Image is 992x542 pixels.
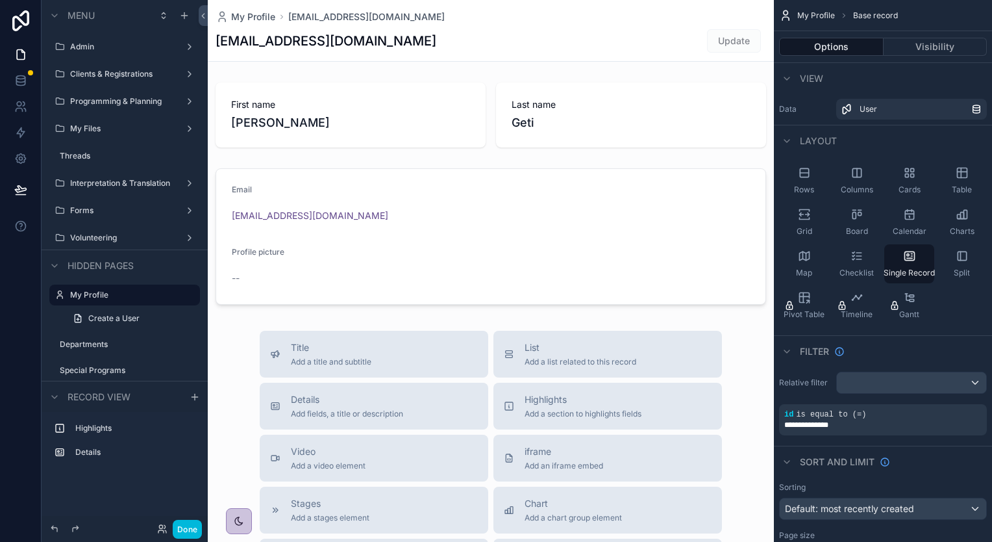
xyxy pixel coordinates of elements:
[70,290,192,300] label: My Profile
[796,410,866,419] span: is equal to (=)
[797,10,835,21] span: My Profile
[841,309,873,320] span: Timeline
[70,96,174,107] label: Programming & Planning
[785,503,914,514] span: Default: most recently created
[779,244,829,283] button: Map
[794,185,814,195] span: Rows
[884,244,934,283] button: Single Record
[70,233,174,243] label: Volunteering
[841,185,873,195] span: Columns
[779,161,829,200] button: Rows
[832,286,882,325] button: Timeline
[70,205,174,216] label: Forms
[779,104,831,114] label: Data
[60,151,192,161] label: Threads
[832,244,882,283] button: Checklist
[60,339,192,350] label: Departments
[853,10,898,21] span: Base record
[70,69,174,79] label: Clients & Registrations
[70,178,174,188] label: Interpretation & Translation
[832,161,882,200] button: Columns
[288,10,445,23] a: [EMAIL_ADDRESS][DOMAIN_NAME]
[884,268,935,278] span: Single Record
[954,268,970,278] span: Split
[797,226,812,237] span: Grid
[846,226,868,237] span: Board
[884,203,934,242] button: Calendar
[88,313,140,324] span: Create a User
[779,498,987,520] button: Default: most recently created
[884,161,934,200] button: Cards
[779,286,829,325] button: Pivot Table
[231,10,275,23] span: My Profile
[68,9,95,22] span: Menu
[952,185,972,195] span: Table
[937,203,987,242] button: Charts
[68,259,134,272] span: Hidden pages
[779,378,831,388] label: Relative filter
[779,482,806,493] label: Sorting
[950,226,974,237] span: Charts
[68,391,130,404] span: Record view
[173,520,202,539] button: Done
[779,203,829,242] button: Grid
[75,423,190,433] label: Highlights
[800,135,837,148] span: Layout
[70,42,174,52] label: Admin
[216,10,275,23] a: My Profile
[884,38,987,56] button: Visibility
[860,104,877,114] span: User
[784,410,793,419] span: id
[70,123,174,134] label: My Files
[75,447,190,458] label: Details
[796,268,812,278] span: Map
[937,161,987,200] button: Table
[899,309,919,320] span: Gantt
[65,308,200,329] a: Create a User
[899,185,921,195] span: Cards
[784,309,825,320] span: Pivot Table
[800,456,874,469] span: Sort And Limit
[800,72,823,85] span: View
[216,32,436,50] h1: [EMAIL_ADDRESS][DOMAIN_NAME]
[884,286,934,325] button: Gantt
[893,226,926,237] span: Calendar
[832,203,882,242] button: Board
[836,99,987,120] a: User
[800,345,829,358] span: Filter
[42,412,208,476] div: scrollable content
[839,268,874,278] span: Checklist
[60,365,192,376] label: Special Programs
[937,244,987,283] button: Split
[779,38,884,56] button: Options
